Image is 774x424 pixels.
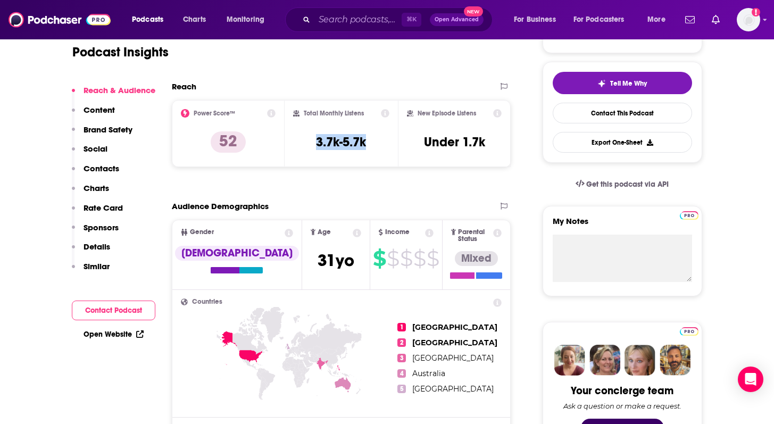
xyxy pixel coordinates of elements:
span: 2 [397,338,406,347]
button: open menu [506,11,569,28]
span: For Business [514,12,556,27]
a: [GEOGRAPHIC_DATA] [412,384,494,394]
h3: 3.7k-5.7k [316,134,366,150]
img: Jon Profile [660,345,690,376]
p: Reach & Audience [84,85,155,95]
button: open menu [219,11,278,28]
p: 52 [211,131,246,153]
div: Open Intercom Messenger [738,367,763,392]
span: Tell Me Why [610,79,647,88]
div: Search podcasts, credits, & more... [295,7,503,32]
button: Contact Podcast [72,301,155,320]
button: Brand Safety [72,124,132,144]
span: $ [400,250,412,267]
a: Pro website [680,210,698,220]
button: Charts [72,183,109,203]
span: Age [318,229,331,236]
button: Export One-Sheet [553,132,692,153]
h2: Power Score™ [194,110,235,117]
input: Search podcasts, credits, & more... [314,11,402,28]
button: Similar [72,261,110,281]
div: Ask a question or make a request. [563,402,681,410]
a: Charts [176,11,212,28]
span: $ [427,250,439,267]
button: Open AdvancedNew [430,13,484,26]
span: Get this podcast via API [586,180,669,189]
a: [GEOGRAPHIC_DATA] [412,322,497,332]
a: Open Website [84,330,144,339]
span: More [647,12,665,27]
span: 5 [397,385,406,393]
h2: Audience Demographics [172,201,269,211]
p: Similar [84,261,110,271]
button: open menu [640,11,679,28]
span: Open Advanced [435,17,479,22]
img: Jules Profile [625,345,655,376]
button: Contacts [72,163,119,183]
a: Show notifications dropdown [681,11,699,29]
h1: Podcast Insights [72,44,169,60]
p: Social [84,144,107,154]
label: My Notes [553,216,692,235]
img: tell me why sparkle [597,79,606,88]
h2: Reach [172,81,196,92]
span: 3 [397,354,406,362]
p: Brand Safety [84,124,132,135]
button: Details [72,242,110,261]
button: Sponsors [72,222,119,242]
a: Show notifications dropdown [708,11,724,29]
div: Your concierge team [571,384,673,397]
img: Podchaser Pro [680,327,698,336]
span: $ [373,250,386,267]
h3: Under 1.7k [424,134,485,150]
span: Countries [192,298,222,305]
span: $ [413,250,426,267]
span: 1 [397,323,406,331]
a: [DEMOGRAPHIC_DATA] [175,246,299,273]
p: Rate Card [84,203,123,213]
div: Mixed [455,251,498,266]
span: Parental Status [458,229,492,243]
span: Gender [190,229,214,236]
a: [GEOGRAPHIC_DATA] [412,353,494,363]
img: Barbara Profile [589,345,620,376]
span: Logged in as biancagorospe [737,8,760,31]
button: open menu [124,11,177,28]
h2: Total Monthly Listens [304,110,364,117]
p: Sponsors [84,222,119,232]
div: [DEMOGRAPHIC_DATA] [175,246,299,261]
img: Podchaser Pro [680,211,698,220]
span: For Podcasters [573,12,625,27]
p: Details [84,242,110,252]
span: $ [387,250,399,267]
a: Contact This Podcast [553,103,692,123]
button: Social [72,144,107,163]
a: 31yo [318,256,354,269]
a: Pro website [680,326,698,336]
span: 31 yo [318,250,354,271]
button: Reach & Audience [72,85,155,105]
button: Show profile menu [737,8,760,31]
img: Podchaser - Follow, Share and Rate Podcasts [9,10,111,30]
span: Monitoring [227,12,264,27]
a: [GEOGRAPHIC_DATA] [412,338,497,347]
h2: New Episode Listens [418,110,476,117]
a: $$$$$ [373,250,439,267]
span: Charts [183,12,206,27]
img: User Profile [737,8,760,31]
p: Charts [84,183,109,193]
button: Content [72,105,115,124]
span: ⌘ K [402,13,421,27]
p: Content [84,105,115,115]
img: Sydney Profile [554,345,585,376]
span: Podcasts [132,12,163,27]
a: Get this podcast via API [567,171,678,197]
button: Rate Card [72,203,123,222]
span: New [464,6,483,16]
span: Income [385,229,410,236]
button: tell me why sparkleTell Me Why [553,72,692,94]
span: 4 [397,369,406,378]
svg: Add a profile image [752,8,760,16]
p: Contacts [84,163,119,173]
